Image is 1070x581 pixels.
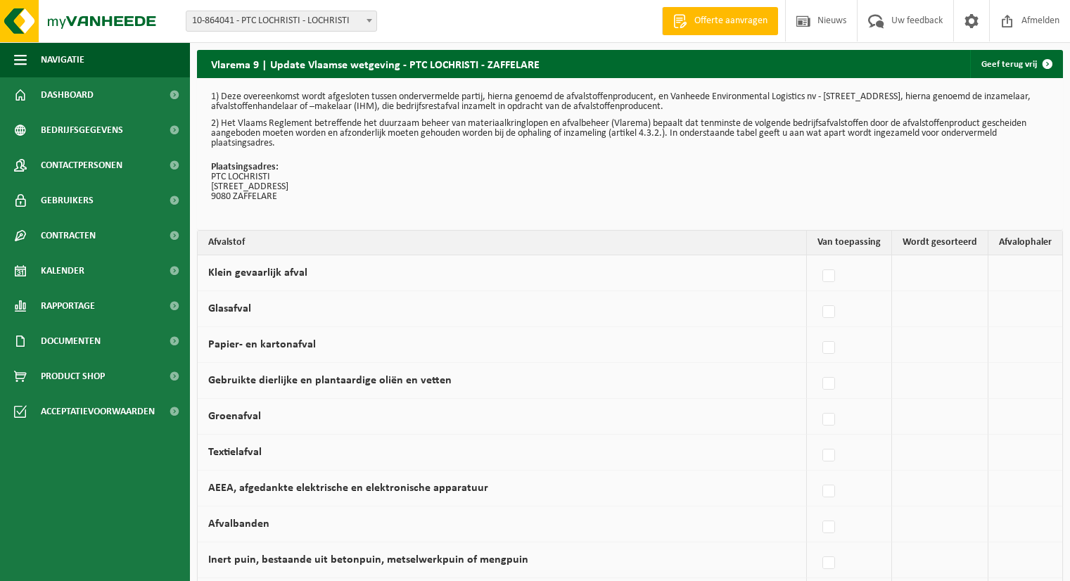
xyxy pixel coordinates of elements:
span: 10-864041 - PTC LOCHRISTI - LOCHRISTI [186,11,377,32]
span: Contactpersonen [41,148,122,183]
strong: Plaatsingsadres: [211,162,279,172]
label: Afvalbanden [208,518,269,530]
th: Afvalstof [198,231,807,255]
label: Textielafval [208,447,262,458]
span: Dashboard [41,77,94,113]
th: Van toepassing [807,231,892,255]
p: 2) Het Vlaams Reglement betreffende het duurzaam beheer van materiaalkringlopen en afvalbeheer (V... [211,119,1049,148]
label: AEEA, afgedankte elektrische en elektronische apparatuur [208,483,488,494]
label: Klein gevaarlijk afval [208,267,307,279]
span: Contracten [41,218,96,253]
label: Groenafval [208,411,261,422]
label: Glasafval [208,303,251,314]
a: Geef terug vrij [970,50,1062,78]
span: Documenten [41,324,101,359]
h2: Vlarema 9 | Update Vlaamse wetgeving - PTC LOCHRISTI - ZAFFELARE [197,50,554,77]
span: Navigatie [41,42,84,77]
label: Papier- en kartonafval [208,339,316,350]
th: Afvalophaler [988,231,1062,255]
p: PTC LOCHRISTI [STREET_ADDRESS] 9080 ZAFFELARE [211,162,1049,202]
span: Gebruikers [41,183,94,218]
span: 10-864041 - PTC LOCHRISTI - LOCHRISTI [186,11,376,31]
span: Product Shop [41,359,105,394]
label: Gebruikte dierlijke en plantaardige oliën en vetten [208,375,452,386]
th: Wordt gesorteerd [892,231,988,255]
label: Inert puin, bestaande uit betonpuin, metselwerkpuin of mengpuin [208,554,528,566]
a: Offerte aanvragen [662,7,778,35]
span: Rapportage [41,288,95,324]
span: Bedrijfsgegevens [41,113,123,148]
span: Offerte aanvragen [691,14,771,28]
span: Acceptatievoorwaarden [41,394,155,429]
span: Kalender [41,253,84,288]
p: 1) Deze overeenkomst wordt afgesloten tussen ondervermelde partij, hierna genoemd de afvalstoffen... [211,92,1049,112]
